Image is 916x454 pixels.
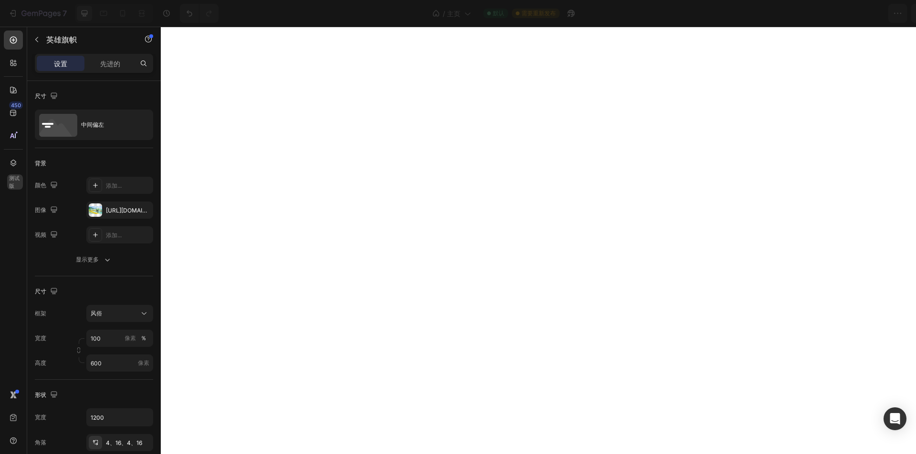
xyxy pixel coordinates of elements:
[46,35,77,44] font: 英雄旗帜
[138,359,149,366] font: 像素
[106,207,167,214] font: [URL][DOMAIN_NAME]
[871,10,885,18] font: 发布
[106,182,122,189] font: 添加...
[35,182,46,189] font: 颜色
[35,231,46,238] font: 视频
[180,4,219,23] div: 撤消/重做
[884,407,906,430] div: 打开 Intercom Messenger
[521,10,556,17] font: 需要重新发布
[828,4,859,23] button: 节省
[86,330,153,347] input: 像素％
[35,251,153,268] button: 显示更多
[35,206,46,213] font: 图像
[100,60,120,68] font: 先进的
[125,333,136,344] button: ％
[447,10,460,18] font: 主页
[138,333,149,344] button: 像素
[4,4,71,23] button: 7
[35,310,46,317] font: 框架
[76,256,99,263] font: 显示更多
[54,60,67,68] font: 设置
[161,27,916,454] iframe: 设计区
[837,10,850,18] font: 节省
[86,305,153,322] button: 风俗
[125,334,136,342] font: 像素
[35,288,46,295] font: 尺寸
[141,334,146,342] font: ％
[863,4,893,23] button: 发布
[11,102,21,109] font: 450
[35,391,46,398] font: 形状
[35,334,46,342] font: 宽度
[35,359,46,366] font: 高度
[62,9,67,18] font: 7
[91,310,102,317] font: 风俗
[35,414,46,421] font: 宽度
[106,232,122,239] font: 添加...
[87,409,153,426] input: 汽车
[106,439,142,446] font: 4、16、4、16
[443,10,445,18] font: /
[35,160,46,167] font: 背景
[493,10,504,17] font: 默认
[86,354,153,372] input: 像素
[81,121,104,128] font: 中间偏左
[35,92,46,100] font: 尺寸
[9,175,20,189] font: 测试版
[35,439,46,446] font: 角落
[46,34,127,45] p: 英雄旗帜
